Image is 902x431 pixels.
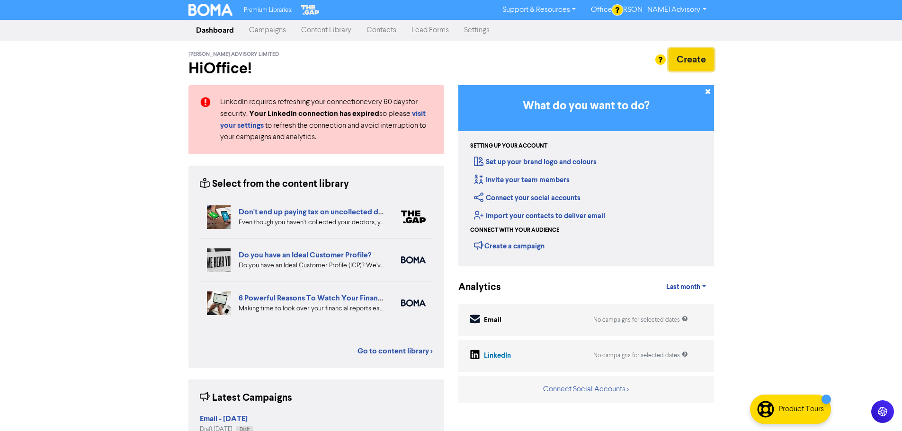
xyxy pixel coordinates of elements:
[249,109,379,118] strong: Your LinkedIn connection has expired
[213,97,440,143] div: LinkedIn requires refreshing your connection every 60 days for security. so please to refresh the...
[300,4,321,16] img: The Gap
[474,211,605,220] a: Import your contacts to deliver email
[458,85,714,266] div: Getting Started in BOMA
[543,383,629,396] button: Connect Social Accounts >
[188,60,444,78] h2: Hi Office !
[666,283,700,291] span: Last month
[669,48,714,71] button: Create
[239,207,403,217] a: Don't end up paying tax on uncollected debtors!
[474,176,570,185] a: Invite your team members
[188,21,241,40] a: Dashboard
[474,238,545,253] div: Create a campaign
[200,391,292,405] div: Latest Campaigns
[470,142,547,150] div: Setting up your account
[470,226,559,235] div: Connect with your audience
[401,211,426,223] img: thegap
[188,4,233,16] img: BOMA Logo
[359,21,404,40] a: Contacts
[474,158,597,167] a: Set up your brand logo and colours
[659,278,714,297] a: Last month
[188,51,279,58] span: [PERSON_NAME] Advisory Limited
[220,110,426,130] a: visit your settings
[294,21,359,40] a: Content Library
[583,2,714,18] a: Office [PERSON_NAME] Advisory
[484,315,501,326] div: Email
[783,329,902,431] iframe: Chat Widget
[200,177,349,192] div: Select from the content library
[200,414,248,423] strong: Email - [DATE]
[593,351,688,360] div: No campaigns for selected dates
[484,351,511,361] div: LinkedIn
[495,2,583,18] a: Support & Resources
[401,256,426,264] img: boma
[456,21,497,40] a: Settings
[239,304,387,314] div: Making time to look over your financial reports each month is an important task for any business ...
[239,218,387,228] div: Even though you haven’t collected your debtors, you still have to pay tax on them. This is becaus...
[239,293,418,303] a: 6 Powerful Reasons To Watch Your Financial Reports
[474,194,580,202] a: Connect your social accounts
[239,250,371,260] a: Do you have an Ideal Customer Profile?
[200,415,248,423] a: Email - [DATE]
[357,345,433,357] a: Go to content library >
[404,21,456,40] a: Lead Forms
[473,99,700,113] h3: What do you want to do?
[244,7,292,13] span: Premium Libraries:
[239,261,387,271] div: Do you have an Ideal Customer Profile (ICP)? We’ve got advice on five key elements to include in ...
[241,21,294,40] a: Campaigns
[401,299,426,307] img: boma_accounting
[458,280,489,295] div: Analytics
[593,316,688,325] div: No campaigns for selected dates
